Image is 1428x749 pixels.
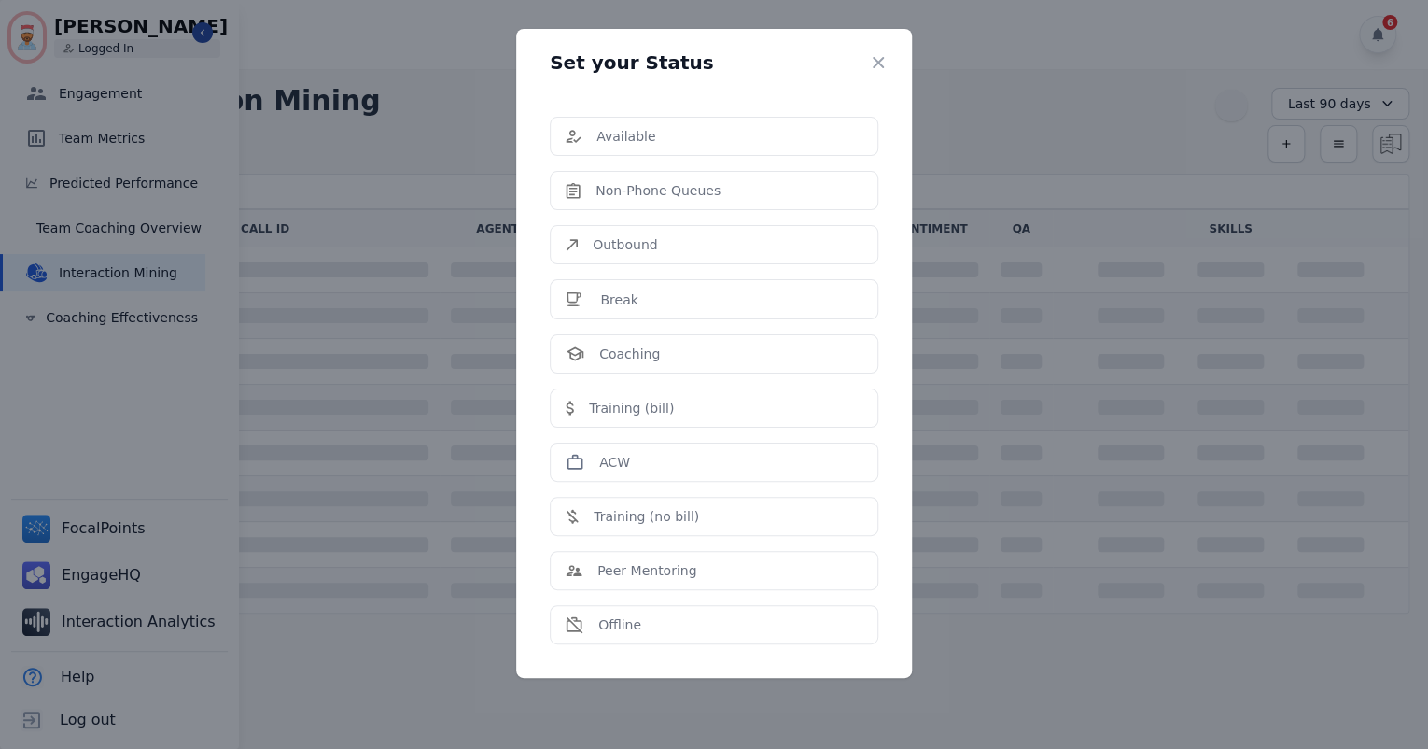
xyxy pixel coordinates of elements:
[595,181,721,200] p: Non-Phone Queues
[566,182,581,199] img: icon
[566,509,579,524] img: icon
[593,235,657,254] p: Outbound
[566,346,584,361] img: icon
[599,453,630,472] p: ACW
[597,561,696,580] p: Peer Mentoring
[598,615,641,634] p: Offline
[550,53,714,72] h5: Set your Status
[594,507,699,526] p: Training (no bill)
[566,290,585,309] img: icon
[600,290,637,309] p: Break
[589,399,674,417] p: Training (bill)
[566,401,574,416] img: icon
[566,130,581,144] img: icon
[566,616,583,634] img: icon
[566,565,582,576] img: icon
[566,453,584,472] img: icon
[599,345,660,363] p: Coaching
[596,127,655,146] p: Available
[566,239,578,251] img: icon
